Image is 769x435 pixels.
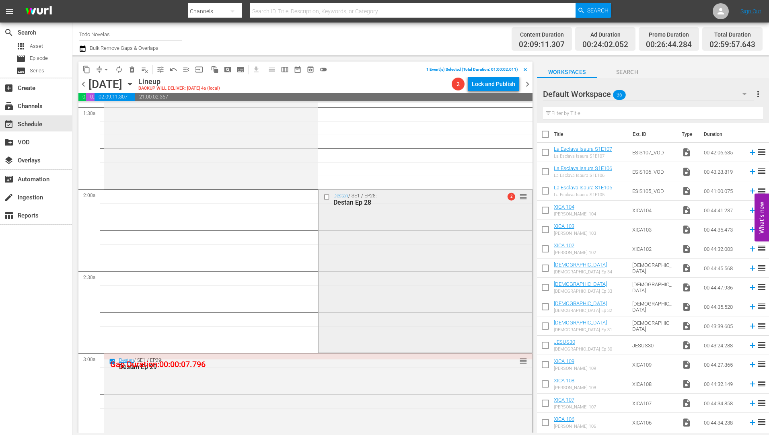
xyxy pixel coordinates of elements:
span: Video [682,148,691,157]
span: auto_awesome_motion_outlined [211,66,219,74]
span: reorder [519,192,527,201]
td: 00:43:24.288 [701,336,745,355]
span: 1 Event(s) Selected (Total Duration: 01:00:02.011) [426,67,518,72]
th: Type [677,123,699,146]
span: Search [4,28,14,37]
div: Total Duration [709,29,755,40]
span: Asset [30,42,43,50]
td: XICA106 [629,413,679,432]
div: [PERSON_NAME] 108 [554,385,596,390]
span: 00:26:44.284 [86,93,95,101]
span: Video [682,341,691,350]
td: 00:44:45.568 [701,259,745,278]
span: calendar_view_week_outlined [281,66,289,74]
div: La Esclava Isaura S1E105 [554,192,612,197]
span: reorder [757,244,767,253]
svg: Add to Schedule [748,322,757,330]
span: more_vert [753,89,763,99]
span: Search [587,3,609,18]
span: Video [682,167,691,176]
span: preview_outlined [306,66,315,74]
div: / SE1 / EP29: [119,357,487,371]
span: 00:26:44.284 [646,40,692,49]
span: reorder [757,321,767,330]
span: Video [682,186,691,196]
span: Video [682,418,691,427]
svg: Add to Schedule [748,360,757,369]
span: subtitles_outlined [236,66,245,74]
span: content_copy [82,66,90,74]
span: reorder [757,417,767,427]
span: 2 [452,81,465,87]
span: reorder [757,166,767,176]
span: reorder [757,263,767,273]
span: Overlays [4,156,14,165]
td: 00:44:35.473 [701,220,745,239]
div: [PERSON_NAME] 107 [554,404,596,410]
span: Search [597,67,658,77]
td: 00:44:34.858 [701,394,745,413]
svg: Add to Schedule [748,148,757,157]
td: 00:43:23.819 [701,162,745,181]
span: 36 [613,86,626,103]
a: Destan [333,193,348,199]
td: JESUS30 [629,336,679,355]
div: Ad Duration [582,29,628,40]
span: input [195,66,203,74]
div: [DEMOGRAPHIC_DATA] Ep 32 [554,308,612,313]
span: pageview_outlined [224,66,232,74]
td: XICA108 [629,374,679,394]
div: Lineup [138,77,220,86]
span: Reports [4,211,14,220]
svg: Add to Schedule [748,206,757,215]
span: reorder [757,147,767,157]
span: toggle_off [319,66,327,74]
td: ESIS106_VOD [629,162,679,181]
span: Video [682,205,691,215]
td: [DEMOGRAPHIC_DATA] [629,297,679,316]
span: Ingestion [4,193,14,202]
a: Destan [119,357,134,363]
span: Workspaces [537,67,597,77]
span: View Backup [304,63,317,76]
span: compress [95,66,103,74]
span: Clear Lineup [138,63,151,76]
svg: Add to Schedule [748,341,757,350]
span: undo_outined [169,66,177,74]
span: reorder [757,398,767,408]
span: reorder [757,340,767,350]
span: VOD [4,137,14,147]
td: 00:44:27.365 [701,355,745,374]
td: [DEMOGRAPHIC_DATA] [629,316,679,336]
span: 00:24:02.052 [582,40,628,49]
span: Customize Events [151,62,167,77]
span: Video [682,225,691,234]
button: clear [518,62,533,77]
span: reorder [757,186,767,195]
span: date_range_outlined [294,66,302,74]
span: Week Calendar View [278,63,291,76]
a: La Esclava Isaura S1E106 [554,165,612,171]
span: Video [682,321,691,331]
span: Update Metadata from Key Asset [193,63,206,76]
div: [DEMOGRAPHIC_DATA] Ep 34 [554,269,612,275]
td: XICA107 [629,394,679,413]
div: [PERSON_NAME] 102 [554,250,596,255]
a: XICA 106 [554,416,574,422]
span: 02:09:11.307 [95,93,135,101]
div: Lock and Publish [472,77,515,91]
td: 00:44:32.149 [701,374,745,394]
div: [DEMOGRAPHIC_DATA] Ep 31 [554,327,612,332]
td: ESIS105_VOD [629,181,679,201]
div: Destan Ep 29 [119,363,487,371]
button: Lock and Publish [468,77,519,91]
svg: Add to Schedule [748,187,757,195]
th: Title [554,123,628,146]
span: Download as CSV [247,62,263,77]
span: Remove Gaps & Overlaps [93,63,113,76]
a: XICA 103 [554,223,574,229]
span: menu [5,6,14,16]
th: Duration [699,123,747,146]
td: 00:44:41.237 [701,201,745,220]
div: Default Workspace [543,83,754,105]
